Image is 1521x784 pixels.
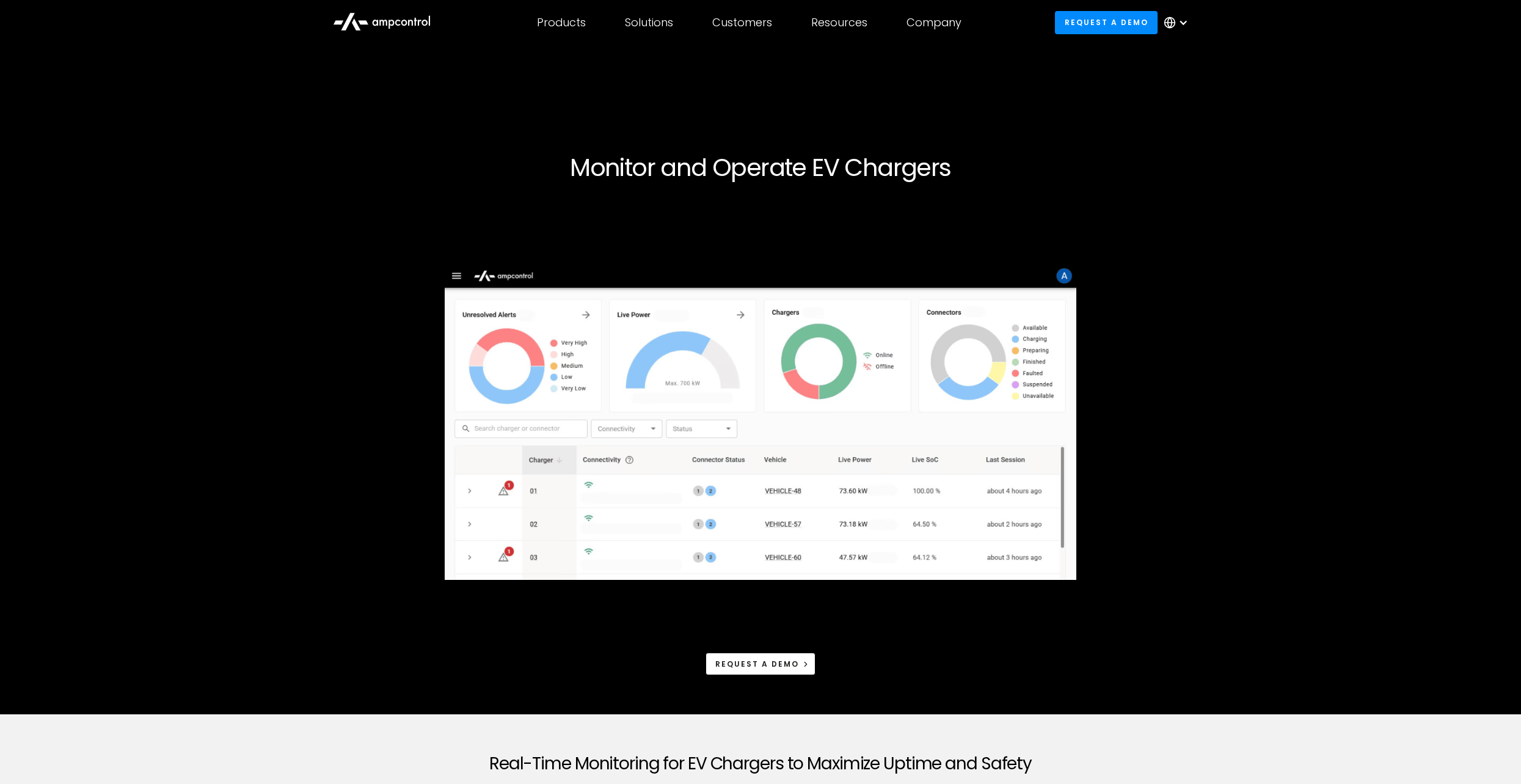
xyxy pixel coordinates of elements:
div: Customers [712,16,772,29]
a: Request a demo [706,653,815,675]
div: Resources [811,16,867,29]
div: Company [906,16,961,29]
h1: Monitor and Operate EV Chargers [389,153,1132,182]
div: Products [537,16,586,29]
div: Solutions [625,16,673,29]
h2: Real-Time Monitoring for EV Chargers to Maximize Uptime and Safety [438,753,1083,774]
div: Request a demo [715,659,799,670]
a: Request a demo [1055,11,1158,34]
img: Ampcontrol Open Charge Point Protocol OCPP Server for EV Fleet Charging [445,211,1076,632]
